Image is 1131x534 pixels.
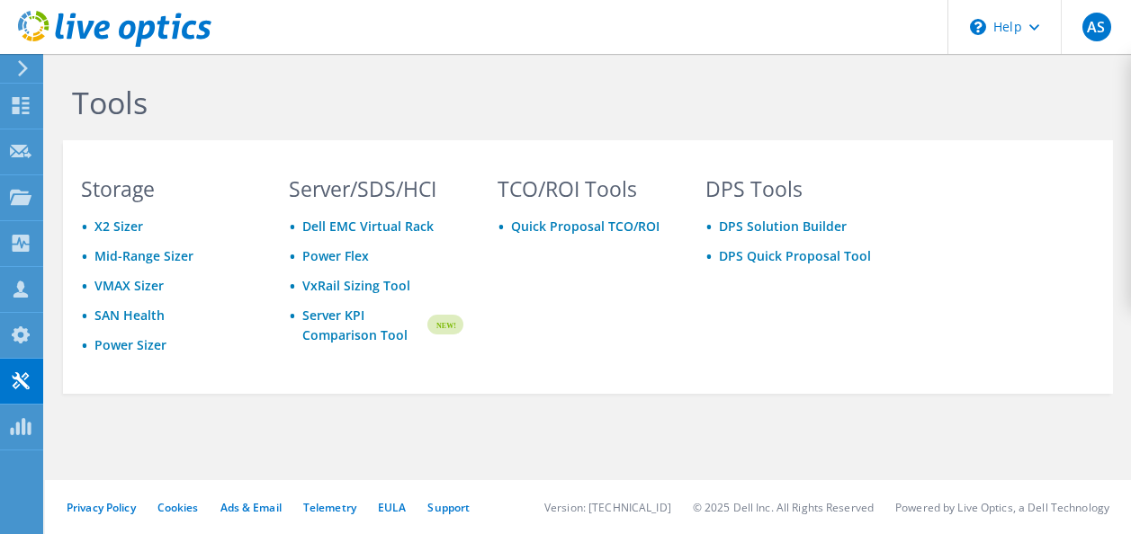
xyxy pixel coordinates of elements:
[302,306,424,345] a: Server KPI Comparison Tool
[719,218,847,235] a: DPS Solution Builder
[81,179,255,199] h3: Storage
[970,19,986,35] svg: \n
[693,500,874,515] li: © 2025 Dell Inc. All Rights Reserved
[94,336,166,353] a: Power Sizer
[378,500,406,515] a: EULA
[289,179,462,199] h3: Server/SDS/HCI
[1082,13,1111,41] span: AS
[157,500,199,515] a: Cookies
[544,500,671,515] li: Version: [TECHNICAL_ID]
[94,307,165,324] a: SAN Health
[303,500,356,515] a: Telemetry
[511,218,660,235] a: Quick Proposal TCO/ROI
[220,500,282,515] a: Ads & Email
[94,277,164,294] a: VMAX Sizer
[427,500,470,515] a: Support
[302,247,369,264] a: Power Flex
[425,304,463,346] img: new-badge.svg
[94,247,193,264] a: Mid-Range Sizer
[72,84,1095,121] h1: Tools
[895,500,1109,515] li: Powered by Live Optics, a Dell Technology
[302,218,434,235] a: Dell EMC Virtual Rack
[94,218,143,235] a: X2 Sizer
[67,500,136,515] a: Privacy Policy
[719,247,871,264] a: DPS Quick Proposal Tool
[705,179,879,199] h3: DPS Tools
[302,277,410,294] a: VxRail Sizing Tool
[498,179,671,199] h3: TCO/ROI Tools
